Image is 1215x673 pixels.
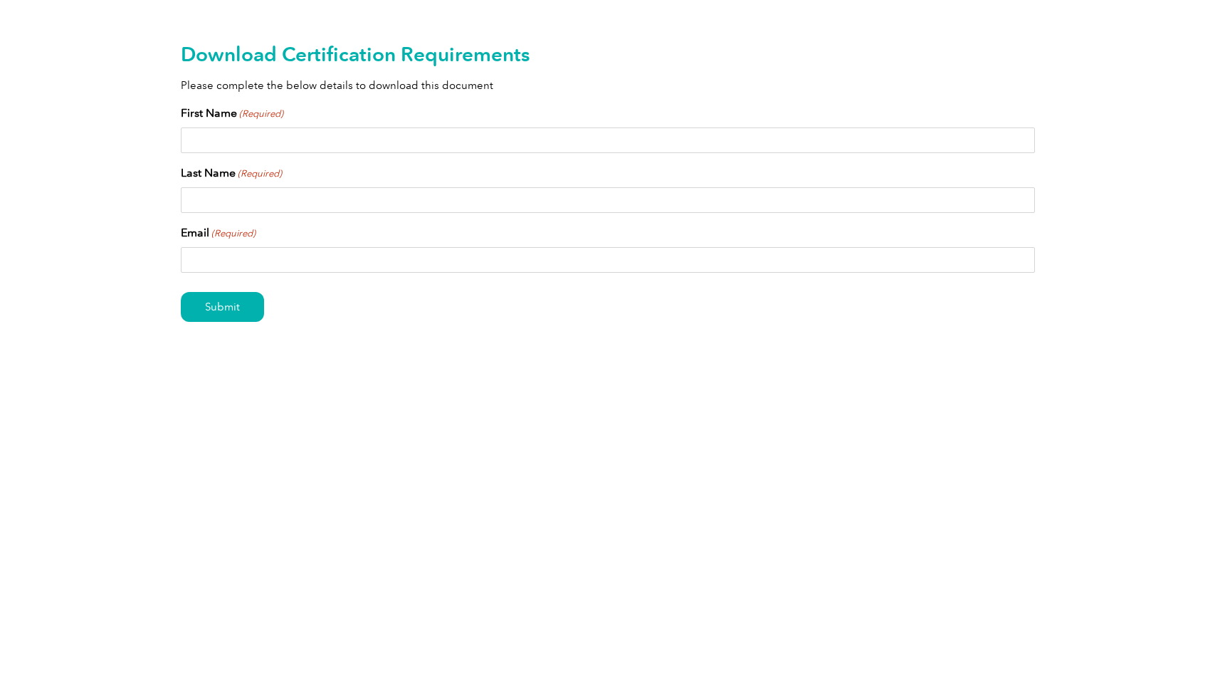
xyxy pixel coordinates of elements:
span: (Required) [210,226,256,241]
span: (Required) [236,167,282,181]
label: Last Name [181,165,282,182]
input: Submit [181,292,264,322]
p: Please complete the below details to download this document [181,78,1035,93]
label: First Name [181,105,283,122]
h2: Download Certification Requirements [181,43,1035,66]
label: Email [181,224,256,241]
span: (Required) [238,107,283,121]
